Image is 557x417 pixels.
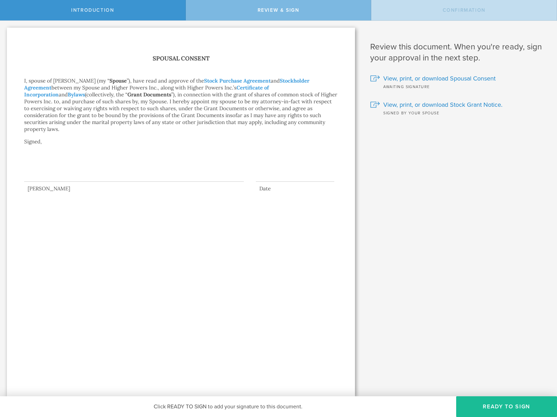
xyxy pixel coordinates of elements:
[109,77,127,84] strong: Spouse
[24,185,244,192] div: [PERSON_NAME]
[383,100,502,109] span: View, print, or download Stock Grant Notice.
[443,7,486,13] span: Confirmation
[522,363,557,396] iframe: Chat Widget
[383,74,496,83] span: View, print, or download Spousal Consent
[154,403,302,410] span: Click READY TO SIGN to add your signature to this document.
[24,77,309,91] a: Stockholder Agreement
[370,83,547,90] div: Awaiting signature
[258,7,299,13] span: Review & Sign
[204,77,271,84] a: Stock Purchase Agreement
[370,109,547,116] div: Signed by your spouse
[24,54,338,64] h1: Spousal Consent
[68,91,85,98] a: Bylaws
[456,396,557,417] button: Ready to Sign
[256,185,334,192] div: Date
[127,91,171,98] strong: Grant Documents
[24,138,338,159] p: Signed,
[71,7,114,13] span: Introduction
[370,41,547,64] h1: Review this document. When you're ready, sign your approval in the next step.
[24,77,338,133] p: I, spouse of [PERSON_NAME] (my “ ”), have read and approve of the and between my Spouse and Highe...
[24,84,269,98] a: Certificate of Incorporation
